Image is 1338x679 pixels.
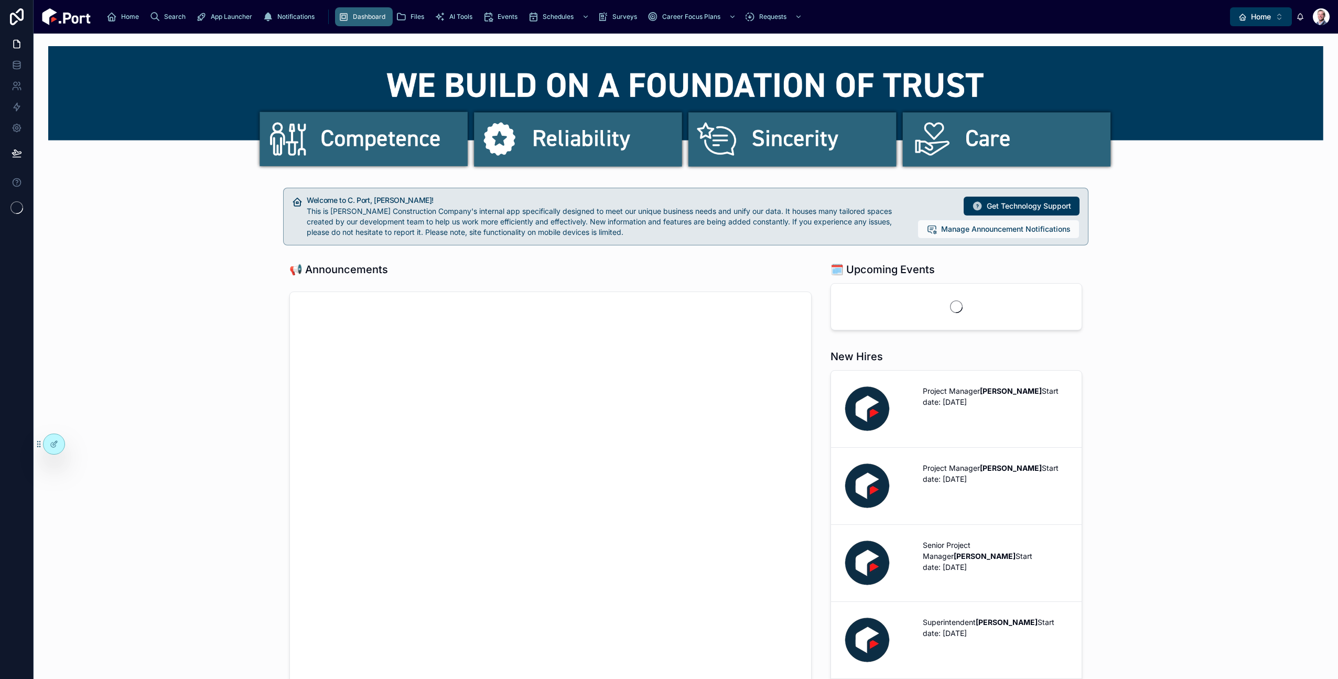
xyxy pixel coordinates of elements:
[612,13,637,21] span: Surveys
[353,13,385,21] span: Dashboard
[260,7,322,26] a: Notifications
[741,7,807,26] a: Requests
[987,201,1071,211] span: Get Technology Support
[830,262,935,277] h1: 🗓️ Upcoming Events
[307,207,892,236] span: This is [PERSON_NAME] Construction Company's internal app specifically designed to meet our uniqu...
[844,617,891,664] img: Backup Image
[980,464,1042,472] strong: [PERSON_NAME]
[411,13,424,21] span: Files
[923,540,1069,573] p: Senior Project Manager Start date: [DATE]
[644,7,741,26] a: Career Focus Plans
[277,13,315,21] span: Notifications
[42,8,91,25] img: App logo
[941,224,1071,234] span: Manage Announcement Notifications
[954,552,1016,561] strong: [PERSON_NAME]
[431,7,480,26] a: AI Tools
[923,617,1069,639] p: Superintendent Start date: [DATE]
[964,197,1080,215] button: Get Technology Support
[449,13,472,21] span: AI Tools
[146,7,193,26] a: Search
[830,349,883,364] h1: New Hires
[662,13,720,21] span: Career Focus Plans
[923,462,1069,484] p: Project Manager Start date: [DATE]
[525,7,595,26] a: Schedules
[759,13,786,21] span: Requests
[307,206,909,238] div: This is Clark Construction Company's internal app specifically designed to meet our unique busine...
[918,220,1080,239] button: Manage Announcement Notifications
[595,7,644,26] a: Surveys
[543,13,574,21] span: Schedules
[393,7,431,26] a: Files
[99,5,1230,28] div: scrollable content
[980,386,1042,395] strong: [PERSON_NAME]
[844,540,891,587] img: Backup Image
[335,7,393,26] a: Dashboard
[844,462,891,510] img: Backup Image
[480,7,525,26] a: Events
[844,385,891,433] img: Backup Image
[1251,12,1271,22] span: Home
[289,262,388,277] h1: 📢 Announcements
[211,13,252,21] span: App Launcher
[164,13,186,21] span: Search
[48,46,1323,171] img: 22972-cportbannew_topban3-02.png
[1230,7,1292,26] button: Select Button
[193,7,260,26] a: App Launcher
[923,385,1069,407] p: Project Manager Start date: [DATE]
[121,13,139,21] span: Home
[307,197,909,204] h5: Welcome to C. Port, Matt!
[976,618,1038,627] strong: [PERSON_NAME]
[103,7,146,26] a: Home
[498,13,517,21] span: Events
